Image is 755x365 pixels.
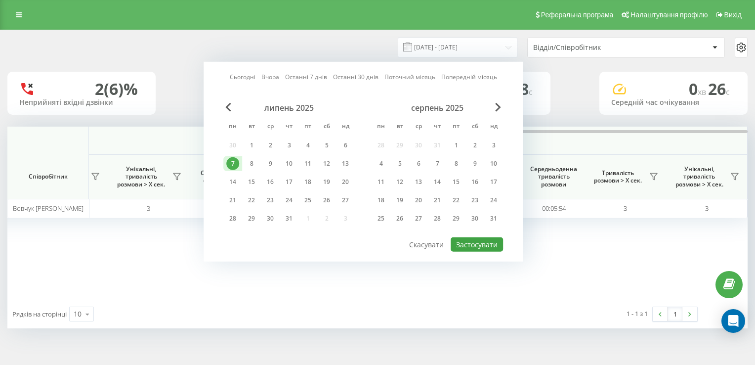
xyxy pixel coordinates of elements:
div: 31 [487,212,500,225]
span: Вовчук [PERSON_NAME] [13,204,84,213]
a: Сьогодні [230,72,255,82]
div: 6 [339,139,352,152]
div: 6 [412,157,425,170]
div: пн 14 лип 2025 р. [223,175,242,189]
div: 7 [226,157,239,170]
div: 27 [412,212,425,225]
div: 14 [226,176,239,188]
div: вт 12 серп 2025 р. [390,175,409,189]
div: 24 [283,194,295,207]
div: 4 [301,139,314,152]
div: вт 26 серп 2025 р. [390,211,409,226]
div: 11 [375,176,387,188]
div: 29 [450,212,462,225]
div: сб 2 серп 2025 р. [465,138,484,153]
abbr: середа [411,120,426,135]
abbr: понеділок [374,120,388,135]
span: 3 [147,204,150,213]
div: 21 [226,194,239,207]
div: нд 24 серп 2025 р. [484,193,503,208]
div: вт 1 лип 2025 р. [242,138,261,153]
div: 2 (6)% [95,80,138,98]
span: 3 [624,204,627,213]
abbr: п’ятниця [449,120,463,135]
div: 15 [450,176,462,188]
div: 23 [468,194,481,207]
div: пт 15 серп 2025 р. [447,175,465,189]
div: чт 14 серп 2025 р. [428,175,447,189]
div: пт 8 серп 2025 р. [447,156,465,171]
span: 3 [705,204,709,213]
div: пт 4 лип 2025 р. [298,138,317,153]
div: вт 5 серп 2025 р. [390,156,409,171]
td: 00:05:54 [523,199,585,218]
div: 30 [468,212,481,225]
div: ср 2 лип 2025 р. [261,138,280,153]
div: 19 [393,194,406,207]
div: 15 [245,176,258,188]
div: 10 [283,157,295,170]
div: 12 [393,176,406,188]
div: 28 [431,212,444,225]
a: Останні 30 днів [333,72,378,82]
span: Налаштування профілю [630,11,708,19]
div: ср 13 серп 2025 р. [409,175,428,189]
div: сб 16 серп 2025 р. [465,175,484,189]
div: 10 [74,309,82,319]
div: 23 [264,194,277,207]
div: Неприйняті вхідні дзвінки [19,98,144,107]
div: чт 28 серп 2025 р. [428,211,447,226]
div: 14 [431,176,444,188]
div: нд 17 серп 2025 р. [484,175,503,189]
div: 1 - 1 з 1 [627,309,648,319]
div: 20 [412,194,425,207]
div: вт 8 лип 2025 р. [242,156,261,171]
div: Середній час очікування [611,98,736,107]
div: пн 4 серп 2025 р. [372,156,390,171]
span: Середній час очікування [197,169,243,184]
span: Реферальна програма [541,11,614,19]
span: c [726,87,730,97]
div: 16 [264,176,277,188]
div: нд 20 лип 2025 р. [336,175,355,189]
div: 31 [283,212,295,225]
div: сб 23 серп 2025 р. [465,193,484,208]
div: пт 25 лип 2025 р. [298,193,317,208]
div: 19 [320,176,333,188]
div: 28 [226,212,239,225]
div: 2 [264,139,277,152]
div: пт 11 лип 2025 р. [298,156,317,171]
div: 27 [339,194,352,207]
div: 22 [245,194,258,207]
div: 16 [468,176,481,188]
a: 1 [668,307,682,321]
div: 8 [245,157,258,170]
span: Previous Month [225,103,231,112]
div: сб 9 серп 2025 р. [465,156,484,171]
div: чт 31 лип 2025 р. [280,211,298,226]
abbr: четвер [282,120,296,135]
div: нд 27 лип 2025 р. [336,193,355,208]
div: 26 [320,194,333,207]
a: Поточний місяць [384,72,435,82]
div: сб 5 лип 2025 р. [317,138,336,153]
div: ср 23 лип 2025 р. [261,193,280,208]
abbr: неділя [486,120,501,135]
div: вт 15 лип 2025 р. [242,175,261,189]
a: Попередній місяць [441,72,497,82]
abbr: четвер [430,120,445,135]
div: сб 12 лип 2025 р. [317,156,336,171]
div: вт 22 лип 2025 р. [242,193,261,208]
abbr: субота [319,120,334,135]
span: Унікальні, тривалість розмови > Х сек. [671,165,727,188]
abbr: понеділок [225,120,240,135]
div: 7 [431,157,444,170]
div: 9 [468,157,481,170]
div: липень 2025 [223,103,355,113]
div: 17 [283,176,295,188]
div: пн 25 серп 2025 р. [372,211,390,226]
div: пн 7 лип 2025 р. [223,156,242,171]
div: 2 [468,139,481,152]
a: Останні 7 днів [285,72,327,82]
div: ср 9 лип 2025 р. [261,156,280,171]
